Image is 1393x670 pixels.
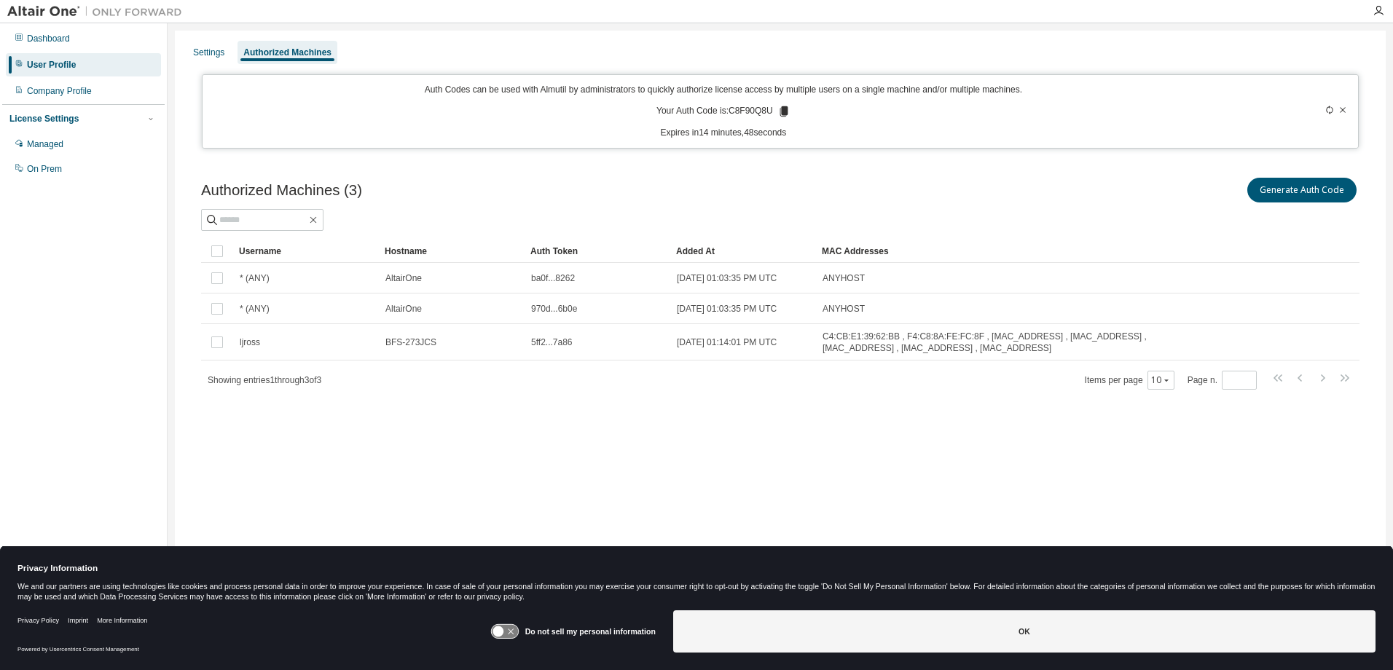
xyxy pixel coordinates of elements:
[211,127,1236,139] p: Expires in 14 minutes, 48 seconds
[239,240,373,263] div: Username
[27,138,63,150] div: Managed
[27,85,92,97] div: Company Profile
[240,336,260,348] span: ljross
[385,272,422,284] span: AltairOne
[1188,371,1257,390] span: Page n.
[385,303,422,315] span: AltairOne
[27,33,70,44] div: Dashboard
[823,303,865,315] span: ANYHOST
[823,272,865,284] span: ANYHOST
[385,336,436,348] span: BFS-273JCS
[823,331,1206,354] span: C4:CB:E1:39:62:BB , F4:C8:8A:FE:FC:8F , [MAC_ADDRESS] , [MAC_ADDRESS] , [MAC_ADDRESS] , [MAC_ADDR...
[531,272,575,284] span: ba0f...8262
[211,84,1236,96] p: Auth Codes can be used with Almutil by administrators to quickly authorize license access by mult...
[677,336,777,348] span: [DATE] 01:14:01 PM UTC
[27,59,76,71] div: User Profile
[385,240,519,263] div: Hostname
[530,240,664,263] div: Auth Token
[201,182,362,199] span: Authorized Machines (3)
[7,4,189,19] img: Altair One
[1151,374,1171,386] button: 10
[9,113,79,125] div: License Settings
[822,240,1206,263] div: MAC Addresses
[208,375,321,385] span: Showing entries 1 through 3 of 3
[240,272,270,284] span: * (ANY)
[676,240,810,263] div: Added At
[240,303,270,315] span: * (ANY)
[656,105,790,118] p: Your Auth Code is: C8F90Q8U
[677,272,777,284] span: [DATE] 01:03:35 PM UTC
[243,47,331,58] div: Authorized Machines
[1247,178,1357,202] button: Generate Auth Code
[193,47,224,58] div: Settings
[531,303,577,315] span: 970d...6b0e
[27,163,62,175] div: On Prem
[677,303,777,315] span: [DATE] 01:03:35 PM UTC
[1085,371,1174,390] span: Items per page
[531,336,573,348] span: 5ff2...7a86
